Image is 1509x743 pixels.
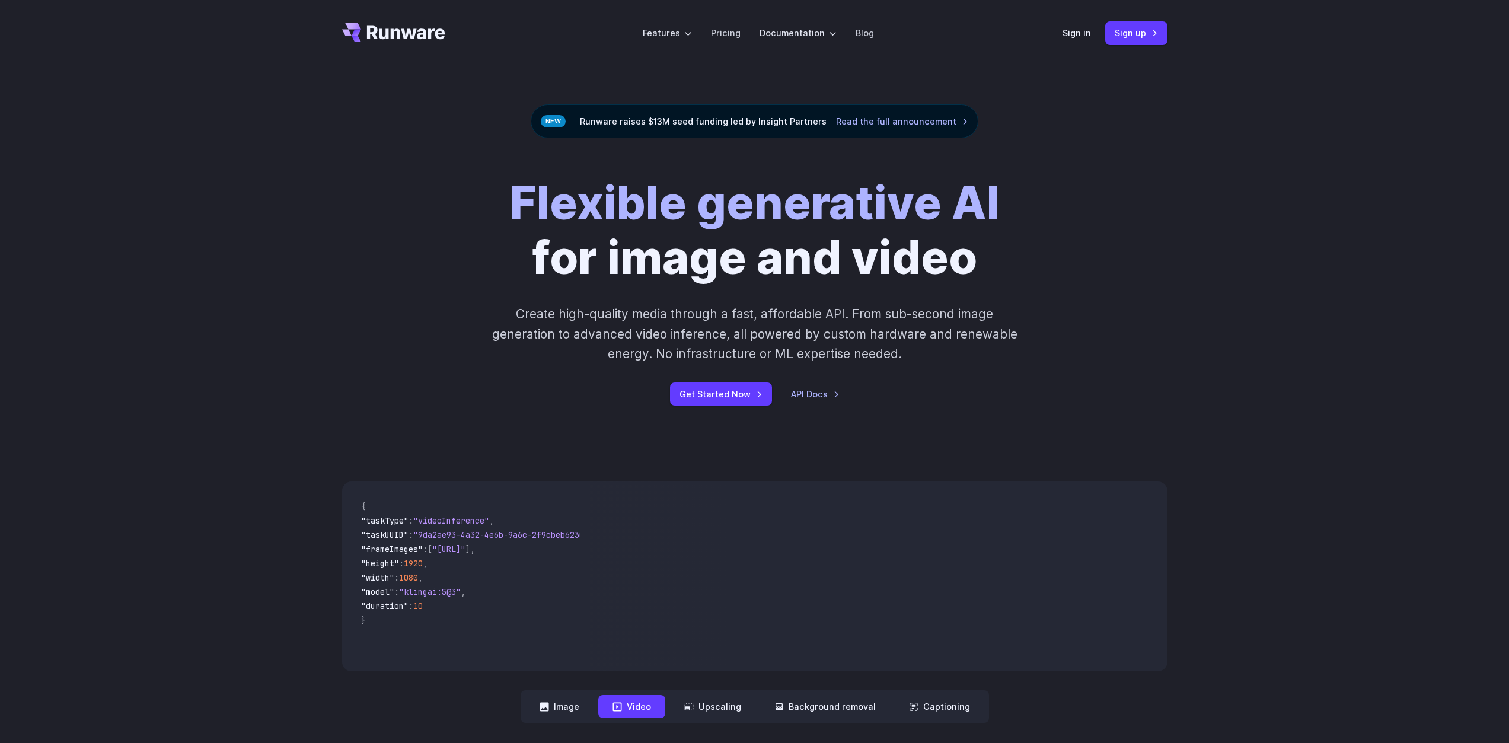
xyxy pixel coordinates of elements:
span: "[URL]" [432,544,465,554]
a: Blog [856,26,874,40]
span: : [423,544,428,554]
a: API Docs [791,387,840,401]
span: : [409,601,413,611]
span: 10 [413,601,423,611]
a: Go to / [342,23,445,42]
span: } [361,615,366,626]
button: Background removal [760,695,890,718]
a: Sign in [1063,26,1091,40]
span: "taskUUID" [361,530,409,540]
a: Pricing [711,26,741,40]
span: "height" [361,558,399,569]
span: [ [428,544,432,554]
span: : [409,515,413,526]
button: Image [525,695,594,718]
span: : [409,530,413,540]
strong: Flexible generative AI [510,176,1000,231]
a: Sign up [1105,21,1167,44]
label: Features [643,26,692,40]
span: 1920 [404,558,423,569]
span: "9da2ae93-4a32-4e6b-9a6c-2f9cbeb62301" [413,530,594,540]
p: Create high-quality media through a fast, affordable API. From sub-second image generation to adv... [490,304,1019,363]
span: "taskType" [361,515,409,526]
span: , [489,515,494,526]
a: Get Started Now [670,382,772,406]
span: , [418,572,423,583]
span: , [423,558,428,569]
span: "duration" [361,601,409,611]
span: : [399,558,404,569]
button: Video [598,695,665,718]
span: "width" [361,572,394,583]
button: Upscaling [670,695,755,718]
button: Captioning [895,695,984,718]
label: Documentation [760,26,837,40]
div: Runware raises $13M seed funding led by Insight Partners [531,104,978,138]
span: "videoInference" [413,515,489,526]
span: : [394,572,399,583]
span: , [461,586,465,597]
span: ] [465,544,470,554]
span: { [361,501,366,512]
h1: for image and video [510,176,1000,285]
span: , [470,544,475,554]
span: "frameImages" [361,544,423,554]
span: : [394,586,399,597]
span: "klingai:5@3" [399,586,461,597]
a: Read the full announcement [836,114,968,128]
span: 1080 [399,572,418,583]
span: "model" [361,586,394,597]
